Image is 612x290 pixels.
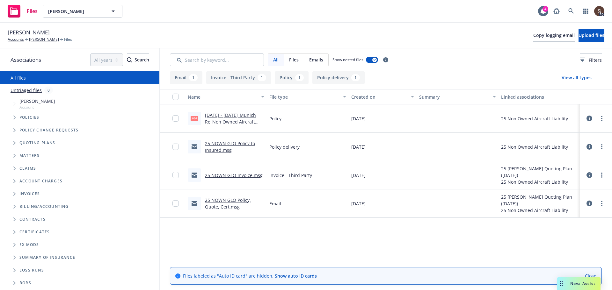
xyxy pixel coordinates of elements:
[501,194,578,207] div: 25 [PERSON_NAME] Quoting Plan ([DATE])
[289,56,299,63] span: Files
[351,94,407,100] div: Created on
[585,272,596,279] a: Close
[11,87,42,94] a: Untriaged files
[0,96,159,200] div: Tree Example
[188,94,257,100] div: Name
[172,115,179,122] input: Toggle Row Selected
[19,98,55,104] span: [PERSON_NAME]
[332,57,363,62] span: Show nested files
[309,56,323,63] span: Emails
[589,57,602,63] span: Filters
[206,71,271,84] button: Invoice - Third Party
[543,6,548,12] div: 4
[557,277,601,290] button: Nova Assist
[48,8,103,15] span: [PERSON_NAME]
[172,200,179,207] input: Toggle Row Selected
[19,256,75,259] span: Summary of insurance
[11,56,41,64] span: Associations
[19,154,40,158] span: Matters
[29,37,59,42] a: [PERSON_NAME]
[205,172,263,178] a: 25 NOWN GLO Invoice.msg
[19,141,55,145] span: Quoting plans
[189,74,198,81] div: 1
[185,89,267,104] button: Name
[19,104,55,110] span: Account
[579,29,604,42] button: Upload files
[183,272,317,279] span: Files labeled as "Auto ID card" are hidden.
[170,71,202,84] button: Email
[417,89,498,104] button: Summary
[580,53,602,66] button: Filters
[19,192,40,196] span: Invoices
[19,281,31,285] span: BORs
[273,56,279,63] span: All
[11,75,26,81] a: All files
[269,94,339,100] div: File type
[295,74,304,81] div: 1
[19,268,44,272] span: Loss Runs
[19,243,39,247] span: Ex Mods
[594,6,604,16] img: photo
[267,89,348,104] button: File type
[19,205,69,209] span: Billing/Accounting
[501,165,578,179] div: 25 [PERSON_NAME] Quoting Plan ([DATE])
[172,94,179,100] input: Select all
[269,115,281,122] span: Policy
[19,128,78,132] span: Policy change requests
[269,172,312,179] span: Invoice - Third Party
[19,116,40,119] span: Policies
[598,143,606,151] a: more
[27,9,38,14] span: Files
[419,94,489,100] div: Summary
[579,5,592,18] a: Switch app
[43,5,122,18] button: [PERSON_NAME]
[579,32,604,38] span: Upload files
[0,200,159,289] div: Folder Tree Example
[598,171,606,179] a: more
[19,217,46,221] span: Contracts
[501,115,568,122] div: 25 Non Owned Aircraft Liability
[170,53,264,66] input: Search by keyword...
[172,144,179,150] input: Toggle Row Selected
[499,89,580,104] button: Linked associations
[19,230,50,234] span: Certificates
[5,2,40,20] a: Files
[533,32,575,38] span: Copy logging email
[205,197,251,210] a: 25 NOWN GLO Policy, Quote, Cert.msg
[351,74,360,81] div: 1
[312,71,365,84] button: Policy delivery
[551,71,602,84] button: View all types
[533,29,575,42] button: Copy logging email
[127,57,132,62] svg: Search
[501,179,578,185] div: 25 Non Owned Aircraft Liability
[269,200,281,207] span: Email
[351,200,366,207] span: [DATE]
[8,28,50,37] span: [PERSON_NAME]
[570,281,595,286] span: Nova Assist
[557,277,565,290] div: Drag to move
[501,94,578,100] div: Linked associations
[258,74,266,81] div: 1
[127,54,149,66] div: Search
[351,144,366,150] span: [DATE]
[8,37,24,42] a: Accounts
[19,166,36,170] span: Claims
[351,172,366,179] span: [DATE]
[351,115,366,122] span: [DATE]
[64,37,72,42] span: Files
[565,5,578,18] a: Search
[205,140,255,153] a: 25 NOWN GLO Policy to Insured.msg
[269,144,300,150] span: Policy delivery
[44,87,53,94] div: 0
[598,200,606,207] a: more
[191,116,198,121] span: pdf
[550,5,563,18] a: Report a Bug
[172,172,179,178] input: Toggle Row Selected
[275,71,309,84] button: Policy
[501,144,568,150] div: 25 Non Owned Aircraft Liability
[598,115,606,122] a: more
[127,53,149,66] button: SearchSearch
[205,112,256,138] a: [DATE] - [DATE]_Munich Re_Non Owned Aircraft Liability_9050616 - Policy.pdf
[580,57,602,63] span: Filters
[275,273,317,279] a: Show auto ID cards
